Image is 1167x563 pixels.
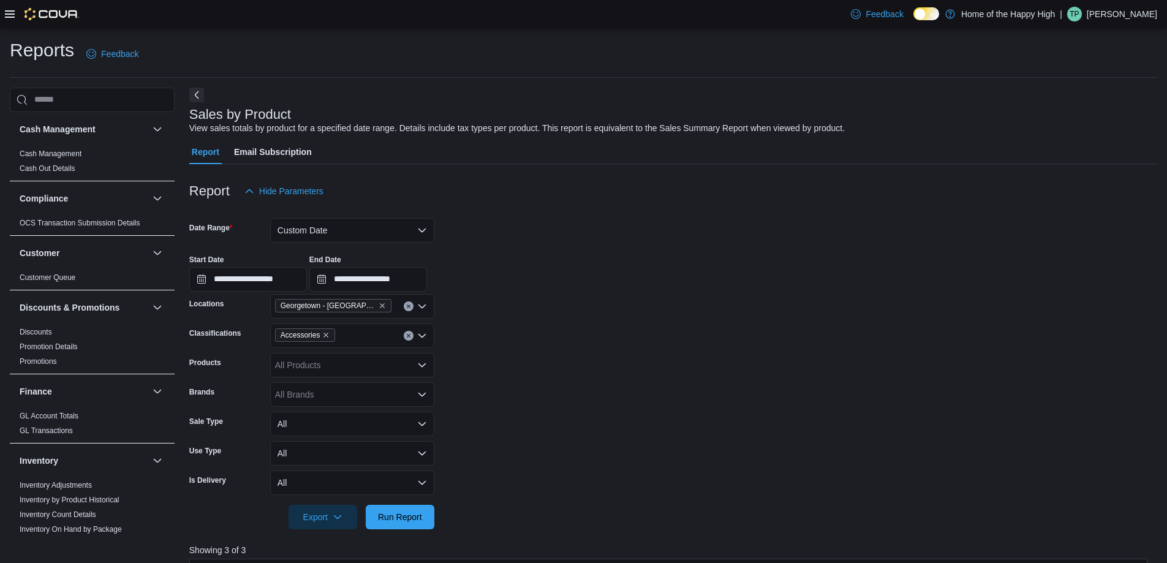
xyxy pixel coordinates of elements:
[10,216,175,235] div: Compliance
[20,385,148,398] button: Finance
[20,192,148,205] button: Compliance
[309,255,341,265] label: End Date
[289,505,357,529] button: Export
[20,525,122,534] a: Inventory On Hand by Package
[10,146,175,181] div: Cash Management
[20,412,78,420] a: GL Account Totals
[189,267,307,292] input: Press the down key to open a popover containing a calendar.
[20,342,78,352] span: Promotion Details
[20,123,96,135] h3: Cash Management
[189,475,226,485] label: Is Delivery
[234,140,312,164] span: Email Subscription
[281,329,320,341] span: Accessories
[417,301,427,311] button: Open list of options
[270,218,434,243] button: Custom Date
[270,470,434,495] button: All
[20,510,96,520] span: Inventory Count Details
[189,387,214,397] label: Brands
[20,218,140,228] span: OCS Transaction Submission Details
[366,505,434,529] button: Run Report
[270,441,434,466] button: All
[189,328,241,338] label: Classifications
[20,480,92,490] span: Inventory Adjustments
[296,505,350,529] span: Export
[1060,7,1062,21] p: |
[1070,7,1079,21] span: TP
[20,524,122,534] span: Inventory On Hand by Package
[404,301,414,311] button: Clear input
[20,411,78,421] span: GL Account Totals
[309,267,427,292] input: Press the down key to open a popover containing a calendar.
[20,149,81,158] a: Cash Management
[240,179,328,203] button: Hide Parameters
[913,7,939,20] input: Dark Mode
[281,300,376,312] span: Georgetown - [GEOGRAPHIC_DATA] - Fire & Flower
[20,247,148,259] button: Customer
[404,331,414,341] button: Clear input
[20,273,75,282] a: Customer Queue
[150,191,165,206] button: Compliance
[20,357,57,366] a: Promotions
[189,255,224,265] label: Start Date
[259,185,323,197] span: Hide Parameters
[20,123,148,135] button: Cash Management
[378,511,422,523] span: Run Report
[189,107,291,122] h3: Sales by Product
[189,446,221,456] label: Use Type
[1067,7,1082,21] div: Tevin Paul
[417,331,427,341] button: Open list of options
[20,495,119,505] span: Inventory by Product Historical
[10,38,74,62] h1: Reports
[1087,7,1157,21] p: [PERSON_NAME]
[961,7,1055,21] p: Home of the Happy High
[322,331,330,339] button: Remove Accessories from selection in this group
[20,455,58,467] h3: Inventory
[150,453,165,468] button: Inventory
[20,219,140,227] a: OCS Transaction Submission Details
[10,325,175,374] div: Discounts & Promotions
[417,360,427,370] button: Open list of options
[275,328,336,342] span: Accessories
[20,510,96,519] a: Inventory Count Details
[20,149,81,159] span: Cash Management
[20,455,148,467] button: Inventory
[189,122,845,135] div: View sales totals by product for a specified date range. Details include tax types per product. T...
[20,426,73,435] a: GL Transactions
[20,192,68,205] h3: Compliance
[150,300,165,315] button: Discounts & Promotions
[20,247,59,259] h3: Customer
[275,299,391,312] span: Georgetown - Mountainview - Fire & Flower
[20,327,52,337] span: Discounts
[189,544,1157,556] p: Showing 3 of 3
[10,409,175,443] div: Finance
[379,302,386,309] button: Remove Georgetown - Mountainview - Fire & Flower from selection in this group
[10,270,175,290] div: Customer
[417,390,427,399] button: Open list of options
[20,385,52,398] h3: Finance
[20,342,78,351] a: Promotion Details
[150,246,165,260] button: Customer
[189,88,204,102] button: Next
[189,223,233,233] label: Date Range
[189,417,223,426] label: Sale Type
[189,184,230,198] h3: Report
[270,412,434,436] button: All
[866,8,903,20] span: Feedback
[25,8,79,20] img: Cova
[20,481,92,489] a: Inventory Adjustments
[20,426,73,436] span: GL Transactions
[189,358,221,368] label: Products
[189,299,224,309] label: Locations
[20,301,148,314] button: Discounts & Promotions
[846,2,908,26] a: Feedback
[20,328,52,336] a: Discounts
[192,140,219,164] span: Report
[81,42,143,66] a: Feedback
[150,122,165,137] button: Cash Management
[20,496,119,504] a: Inventory by Product Historical
[20,164,75,173] a: Cash Out Details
